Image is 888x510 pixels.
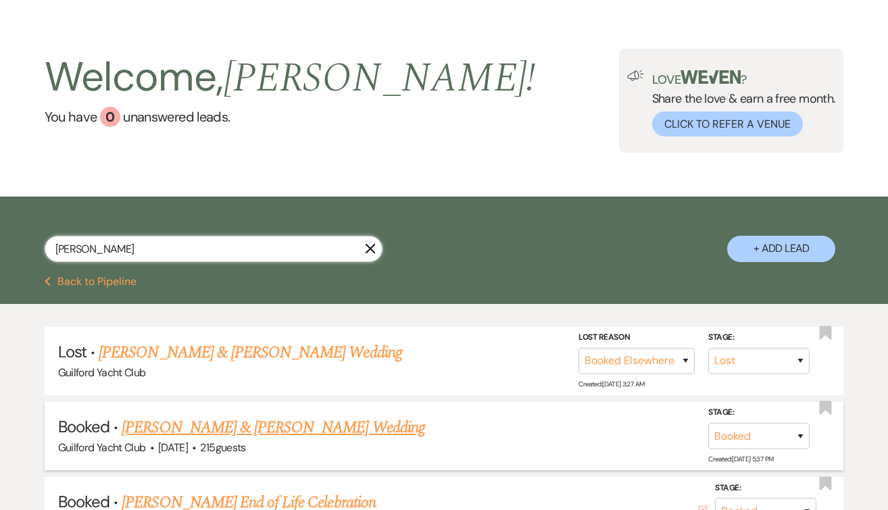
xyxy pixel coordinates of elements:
span: [PERSON_NAME] ! [224,47,536,109]
a: You have 0 unanswered leads. [45,107,536,127]
span: Lost [58,341,87,362]
a: [PERSON_NAME] & [PERSON_NAME] Wedding [99,340,401,365]
label: Stage: [708,405,810,420]
label: Lost Reason [578,330,695,345]
img: weven-logo-green.svg [681,70,741,84]
a: [PERSON_NAME] & [PERSON_NAME] Wedding [122,415,424,440]
span: [DATE] [158,440,188,455]
p: Love ? [652,70,836,86]
button: Back to Pipeline [45,276,137,287]
label: Stage: [715,481,816,496]
span: Created: [DATE] 5:37 PM [708,455,773,463]
h2: Welcome, [45,49,536,107]
span: Created: [DATE] 3:27 AM [578,380,644,388]
span: Booked [58,416,109,437]
button: + Add Lead [727,236,835,262]
span: Guilford Yacht Club [58,365,146,380]
button: Click to Refer a Venue [652,111,803,136]
span: 215 guests [200,440,245,455]
div: 0 [100,107,120,127]
div: Share the love & earn a free month. [644,70,836,136]
label: Stage: [708,330,810,345]
span: Guilford Yacht Club [58,440,146,455]
input: Search by name, event date, email address or phone number [45,236,383,262]
img: loud-speaker-illustration.svg [627,70,644,81]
